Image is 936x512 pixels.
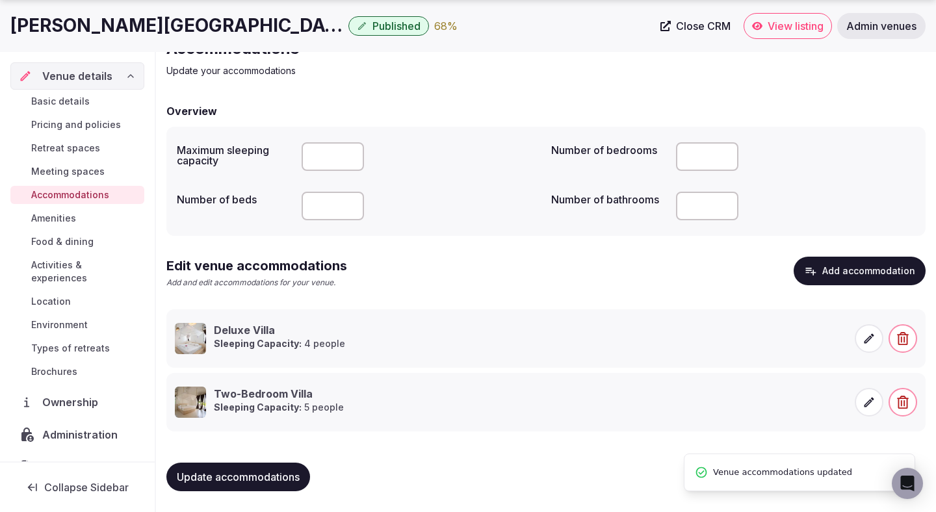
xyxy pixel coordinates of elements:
[175,387,206,418] img: Two-Bedroom Villa
[10,339,144,357] a: Types of retreats
[551,145,666,155] label: Number of bedrooms
[166,64,603,77] p: Update your accommodations
[42,68,112,84] span: Venue details
[892,468,923,499] div: Open Intercom Messenger
[31,318,88,331] span: Environment
[372,19,421,32] span: Published
[177,145,291,166] label: Maximum sleeping capacity
[10,454,144,481] a: Activity log
[10,316,144,334] a: Environment
[10,256,144,287] a: Activities & experiences
[214,337,345,350] p: 4 people
[713,465,852,480] span: Venue accommodations updated
[653,13,738,39] a: Close CRM
[31,342,110,355] span: Types of retreats
[31,118,121,131] span: Pricing and policies
[31,188,109,201] span: Accommodations
[42,459,105,475] span: Activity log
[10,186,144,204] a: Accommodations
[177,470,300,483] span: Update accommodations
[175,323,206,354] img: Deluxe Villa
[42,427,123,442] span: Administration
[166,277,347,288] p: Add and edit accommodations for your venue.
[10,233,144,251] a: Food & dining
[31,295,71,308] span: Location
[166,103,217,119] h2: Overview
[10,363,144,381] a: Brochures
[434,18,458,34] button: 68%
[10,209,144,227] a: Amenities
[214,323,345,337] h3: Deluxe Villa
[794,257,926,285] button: Add accommodation
[214,401,344,414] p: 5 people
[846,19,916,32] span: Admin venues
[214,402,302,413] strong: Sleeping Capacity:
[10,162,144,181] a: Meeting spaces
[31,212,76,225] span: Amenities
[31,165,105,178] span: Meeting spaces
[10,389,144,416] a: Ownership
[31,95,90,108] span: Basic details
[10,13,343,38] h1: [PERSON_NAME][GEOGRAPHIC_DATA]
[10,421,144,448] a: Administration
[837,13,926,39] a: Admin venues
[768,19,824,32] span: View listing
[42,394,103,410] span: Ownership
[434,18,458,34] div: 68 %
[214,338,302,349] strong: Sleeping Capacity:
[31,259,139,285] span: Activities & experiences
[744,13,832,39] a: View listing
[31,142,100,155] span: Retreat spaces
[214,387,344,401] h3: Two-Bedroom Villa
[166,463,310,491] button: Update accommodations
[31,235,94,248] span: Food & dining
[10,139,144,157] a: Retreat spaces
[44,481,129,494] span: Collapse Sidebar
[551,194,666,205] label: Number of bathrooms
[177,194,291,205] label: Number of beds
[10,116,144,134] a: Pricing and policies
[10,473,144,502] button: Collapse Sidebar
[31,365,77,378] span: Brochures
[10,292,144,311] a: Location
[166,257,347,275] h2: Edit venue accommodations
[676,19,731,32] span: Close CRM
[348,16,429,36] button: Published
[10,92,144,110] a: Basic details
